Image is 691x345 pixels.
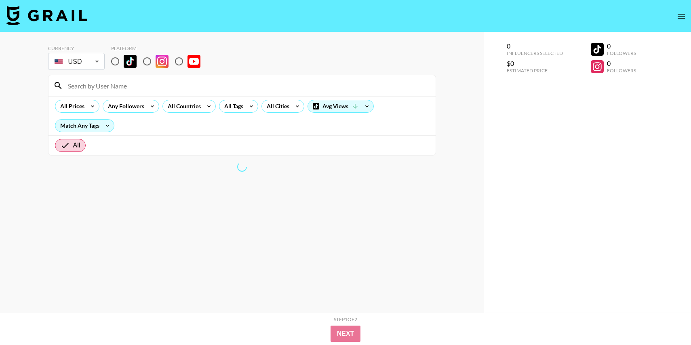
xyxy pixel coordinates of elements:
[156,55,169,68] img: Instagram
[48,45,105,51] div: Currency
[331,326,361,342] button: Next
[607,59,636,67] div: 0
[73,141,80,150] span: All
[507,50,563,56] div: Influencers Selected
[219,100,245,112] div: All Tags
[103,100,146,112] div: Any Followers
[507,59,563,67] div: $0
[607,42,636,50] div: 0
[607,67,636,74] div: Followers
[63,79,431,92] input: Search by User Name
[607,50,636,56] div: Followers
[50,55,103,69] div: USD
[334,316,357,322] div: Step 1 of 2
[507,67,563,74] div: Estimated Price
[308,100,373,112] div: Avg Views
[507,42,563,50] div: 0
[673,8,689,24] button: open drawer
[124,55,137,68] img: TikTok
[111,45,207,51] div: Platform
[55,120,114,132] div: Match Any Tags
[236,161,247,172] span: Refreshing exchangeRatesNew, lists, bookers, clients, countries, tags, cities, talent, talent...
[262,100,291,112] div: All Cities
[163,100,202,112] div: All Countries
[55,100,86,112] div: All Prices
[187,55,200,68] img: YouTube
[6,6,87,25] img: Grail Talent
